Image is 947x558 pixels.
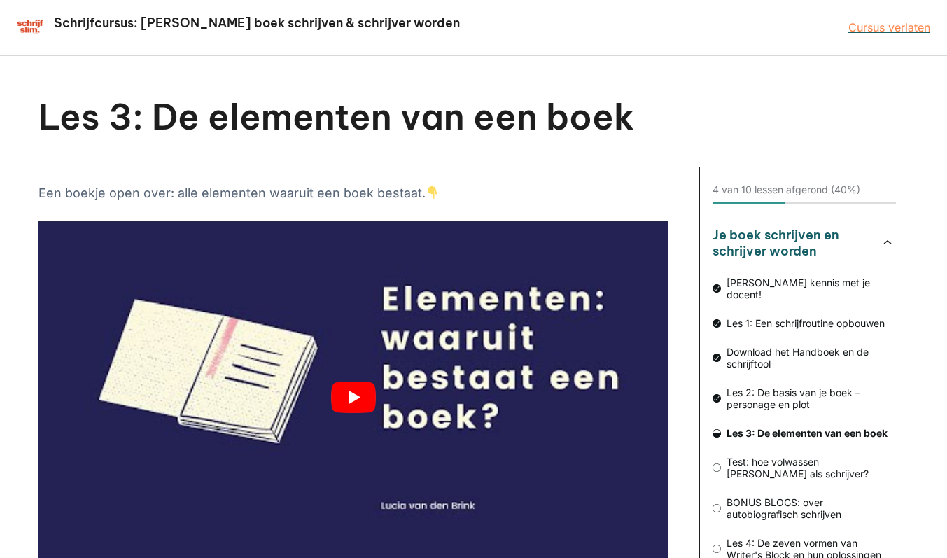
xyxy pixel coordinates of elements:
[713,386,896,410] a: Les 2: De basis van je boek – personage en plot
[426,186,439,199] img: 👇
[721,386,896,410] span: Les 2: De basis van je boek – personage en plot
[713,317,896,329] a: Les 1: Een schrijfroutine opbouwen
[713,346,896,370] a: Download het Handboek en de schrijftool
[721,427,896,439] span: Les 3: De elementen van een boek
[713,427,896,439] a: Les 3: De elementen van een boek
[721,346,896,370] span: Download het Handboek en de schrijftool
[38,183,668,204] p: Een boekje open over: alle elementen waaruit een boek bestaat.
[38,95,668,139] h1: Les 3: De elementen van een boek
[713,184,860,196] div: 4 van 10 lessen afgerond (40%)
[721,277,896,300] span: [PERSON_NAME] kennis met je docent!
[713,496,896,520] a: BONUS BLOGS: over autobiografisch schrijven
[848,20,930,34] a: Cursus verlaten
[17,19,44,36] img: schrijfcursus schrijfslim academy
[52,15,461,32] h2: Schrijfcursus: [PERSON_NAME] boek schrijven & schrijver worden
[713,456,896,480] a: Test: hoe volwassen [PERSON_NAME] als schrijver?
[713,277,896,300] a: [PERSON_NAME] kennis met je docent!
[713,227,865,260] h3: Je boek schrijven en schrijver worden
[713,227,896,260] button: Je boek schrijven en schrijver worden
[721,496,896,520] span: BONUS BLOGS: over autobiografisch schrijven
[721,456,896,480] span: Test: hoe volwassen [PERSON_NAME] als schrijver?
[721,317,896,329] span: Les 1: Een schrijfroutine opbouwen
